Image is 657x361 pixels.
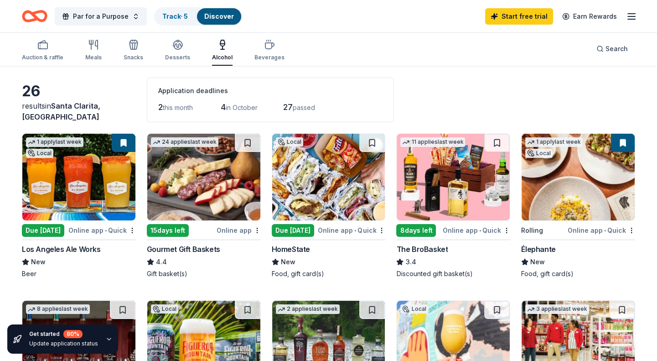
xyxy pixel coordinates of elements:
button: Alcohol [212,36,233,66]
div: Élephante [521,244,555,255]
a: Track· 5 [162,12,188,20]
div: 3 applies last week [525,304,589,314]
div: 80 % [63,330,83,338]
span: 4.4 [156,256,167,267]
img: Image for HomeState [272,134,385,220]
div: Local [151,304,178,314]
span: 2 [158,102,163,112]
div: results [22,100,136,122]
div: Online app Quick [318,225,385,236]
span: this month [163,104,193,111]
button: Desserts [165,36,190,66]
span: • [354,227,356,234]
span: Par for a Purpose [73,11,129,22]
img: Image for Élephante [522,134,635,220]
button: Meals [85,36,102,66]
div: Auction & raffle [22,54,63,61]
div: 2 applies last week [276,304,340,314]
button: Par for a Purpose [55,7,147,26]
div: Beer [22,269,136,278]
a: Home [22,5,47,27]
button: Track· 5Discover [154,7,242,26]
span: • [479,227,481,234]
button: Search [589,40,635,58]
span: New [281,256,295,267]
div: 15 days left [147,224,189,237]
a: Start free trial [485,8,553,25]
div: Due [DATE] [272,224,314,237]
span: Santa Clarita, [GEOGRAPHIC_DATA] [22,101,100,121]
div: Beverages [254,54,285,61]
div: Local [525,149,553,158]
span: New [530,256,545,267]
div: Food, gift card(s) [272,269,386,278]
img: Image for Los Angeles Ale Works [22,134,135,220]
div: Rolling [521,225,543,236]
span: • [105,227,107,234]
span: 4 [221,102,226,112]
div: Snacks [124,54,143,61]
div: Gift basket(s) [147,269,261,278]
div: 1 apply last week [525,137,583,147]
div: 24 applies last week [151,137,218,147]
a: Discover [204,12,234,20]
button: Snacks [124,36,143,66]
button: Beverages [254,36,285,66]
div: Online app [217,225,261,236]
a: Image for Los Angeles Ale Works1 applylast weekLocalDue [DATE]Online app•QuickLos Angeles Ale Wor... [22,133,136,278]
div: Online app Quick [68,225,136,236]
div: Get started [29,330,98,338]
img: Image for Gourmet Gift Baskets [147,134,260,220]
div: 8 days left [396,224,436,237]
a: Image for The BroBasket11 applieslast week8days leftOnline app•QuickThe BroBasket3.4Discounted gi... [396,133,510,278]
div: Los Angeles Ale Works [22,244,101,255]
div: Food, gift card(s) [521,269,635,278]
div: Discounted gift basket(s) [396,269,510,278]
span: 3.4 [405,256,416,267]
a: Earn Rewards [557,8,622,25]
div: 8 applies last week [26,304,90,314]
div: Application deadlines [158,85,383,96]
div: 11 applies last week [400,137,465,147]
a: Image for Gourmet Gift Baskets24 applieslast week15days leftOnline appGourmet Gift Baskets4.4Gift... [147,133,261,278]
span: • [604,227,606,234]
div: Local [400,304,428,314]
div: Local [276,137,303,146]
div: Online app Quick [443,225,510,236]
span: New [31,256,46,267]
img: Image for The BroBasket [397,134,510,220]
span: in [22,101,100,121]
div: Online app Quick [568,225,635,236]
a: Image for Élephante1 applylast weekLocalRollingOnline app•QuickÉlephanteNewFood, gift card(s) [521,133,635,278]
span: passed [293,104,315,111]
span: in October [226,104,258,111]
div: Meals [85,54,102,61]
button: Auction & raffle [22,36,63,66]
div: Desserts [165,54,190,61]
span: Search [605,43,628,54]
div: HomeState [272,244,310,255]
div: Due [DATE] [22,224,64,237]
a: Image for HomeStateLocalDue [DATE]Online app•QuickHomeStateNewFood, gift card(s) [272,133,386,278]
div: 1 apply last week [26,137,83,147]
div: Local [26,149,53,158]
span: 27 [283,102,293,112]
div: 26 [22,82,136,100]
div: The BroBasket [396,244,448,255]
div: Alcohol [212,54,233,61]
div: Update application status [29,340,98,347]
div: Gourmet Gift Baskets [147,244,220,255]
